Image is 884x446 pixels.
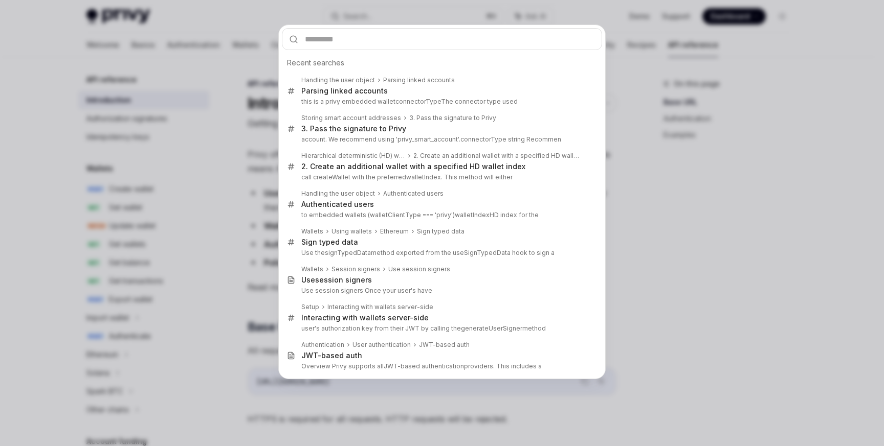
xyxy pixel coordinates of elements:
div: Wallets [301,265,323,273]
div: Interacting with wallets server-side [301,313,429,322]
b: connectorTyp [460,135,502,143]
div: Setup [301,303,319,311]
b: walletIndex [455,211,490,219]
b: generateUserSigner [461,324,522,332]
p: Use the method exported from the useSignTypedData hook to sign a [301,249,581,257]
div: Sign typed data [301,238,358,247]
b: JWT-based authentication [384,362,464,370]
p: call createWallet with the preferred . This method will either [301,173,581,181]
b: session sig [315,275,356,284]
p: to embedded wallets (walletClientType === 'privy') HD index for the [301,211,581,219]
div: 2. Create an additional wallet with a specified HD wallet index [413,152,581,160]
div: 3. Pass the signature to Privy [301,124,406,133]
div: User authentication [352,341,411,349]
div: Using wallets [331,227,372,236]
div: Handling the user object [301,190,375,198]
p: user's authorization key from their JWT by calling the method [301,324,581,333]
div: 2. Create an additional wallet with a specified HD wallet index [301,162,525,171]
div: Parsing linked accounts [301,86,388,96]
div: Authenticated users [301,200,374,209]
p: account. We recommend using 'privy_smart_account'. e string Recommen [301,135,581,144]
span: Recent searches [287,58,344,68]
div: Session signers [331,265,380,273]
b: walletIndex [406,173,441,181]
div: Hierarchical deterministic (HD) wallets [301,152,405,160]
div: Authenticated users [383,190,444,198]
div: Handling the user object [301,76,375,84]
b: connectorType [395,98,441,105]
p: Overview Privy supports all providers. This includes a [301,362,581,370]
p: Use session signers Once your user's have [301,287,581,295]
div: JWT-based auth [301,351,362,360]
div: Storing smart account addresses [301,114,401,122]
div: Use ners [301,275,372,285]
div: Use session signers [388,265,450,273]
div: JWT-based auth [419,341,470,349]
p: this is a privy embedded wallet The connector type used [301,98,581,106]
div: Wallets [301,227,323,236]
div: 3. Pass the signature to Privy [409,114,496,122]
div: Authentication [301,341,344,349]
div: Sign typed data [417,227,465,236]
div: Ethereum [380,227,409,236]
div: Interacting with wallets server-side [327,303,433,311]
div: Parsing linked accounts [383,76,455,84]
b: signTypedData [325,249,371,256]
